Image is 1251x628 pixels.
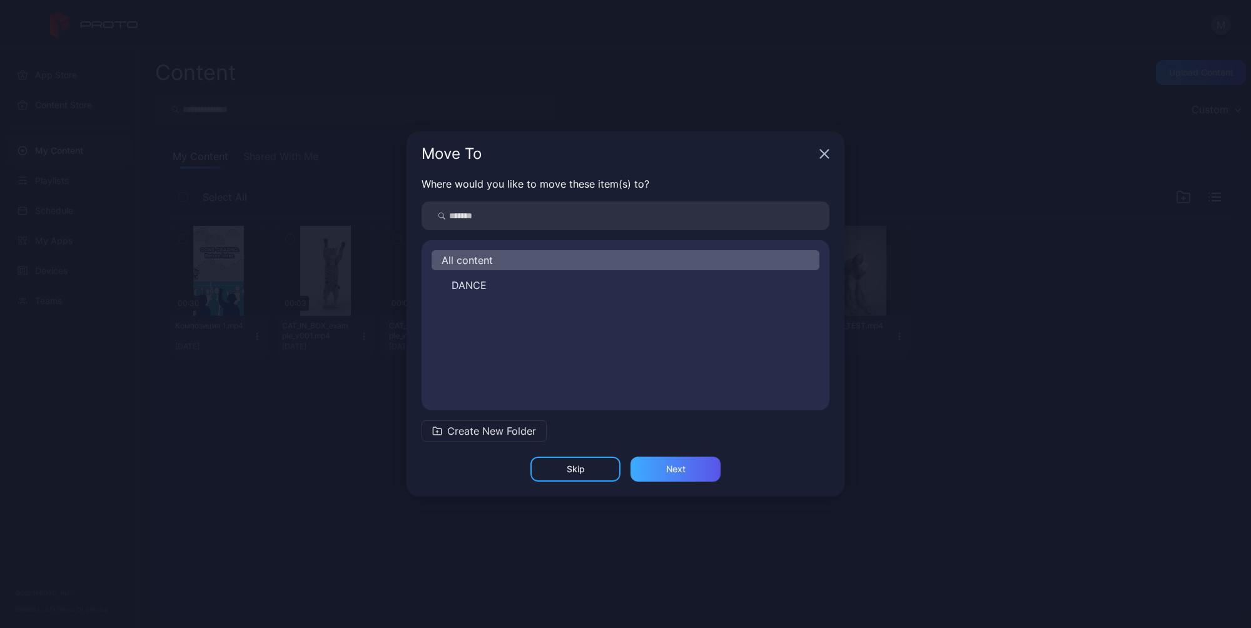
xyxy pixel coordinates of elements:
button: Skip [530,457,620,482]
div: Skip [567,464,585,474]
div: Next [666,464,686,474]
span: DANCE [452,278,487,293]
span: Create New Folder [447,423,536,438]
button: Create New Folder [422,420,547,442]
button: Next [631,457,721,482]
span: All content [442,253,493,268]
button: DANCE [432,275,819,295]
div: Move To [422,146,814,161]
p: Where would you like to move these item(s) to? [422,176,829,191]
